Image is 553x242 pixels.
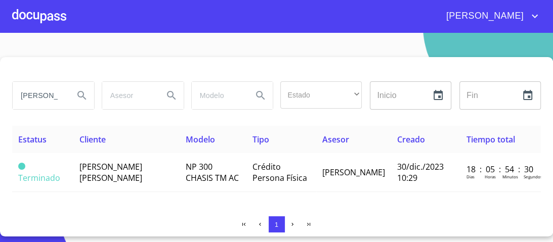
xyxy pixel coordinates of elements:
input: search [192,82,245,109]
span: 30/dic./2023 10:29 [397,161,444,183]
span: [PERSON_NAME] [PERSON_NAME] [79,161,142,183]
span: Tipo [252,134,269,145]
p: Horas [485,174,496,179]
span: [PERSON_NAME] [322,167,385,178]
span: Creado [397,134,425,145]
button: 1 [269,216,285,232]
input: search [13,82,66,109]
span: Cliente [79,134,106,145]
span: Terminado [18,163,25,170]
span: 1 [275,221,278,228]
p: Dias [466,174,475,179]
p: 18 : 05 : 54 : 30 [466,164,535,175]
p: Segundos [524,174,542,179]
span: Terminado [18,172,60,183]
div: ​ [280,81,362,109]
button: Search [70,83,94,108]
button: Search [159,83,184,108]
input: search [102,82,155,109]
span: Asesor [322,134,349,145]
button: account of current user [439,8,541,24]
button: Search [248,83,273,108]
p: Minutos [502,174,518,179]
span: Crédito Persona Física [252,161,307,183]
span: Estatus [18,134,47,145]
span: [PERSON_NAME] [439,8,529,24]
span: Modelo [186,134,215,145]
span: Tiempo total [466,134,515,145]
span: NP 300 CHASIS TM AC [186,161,239,183]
